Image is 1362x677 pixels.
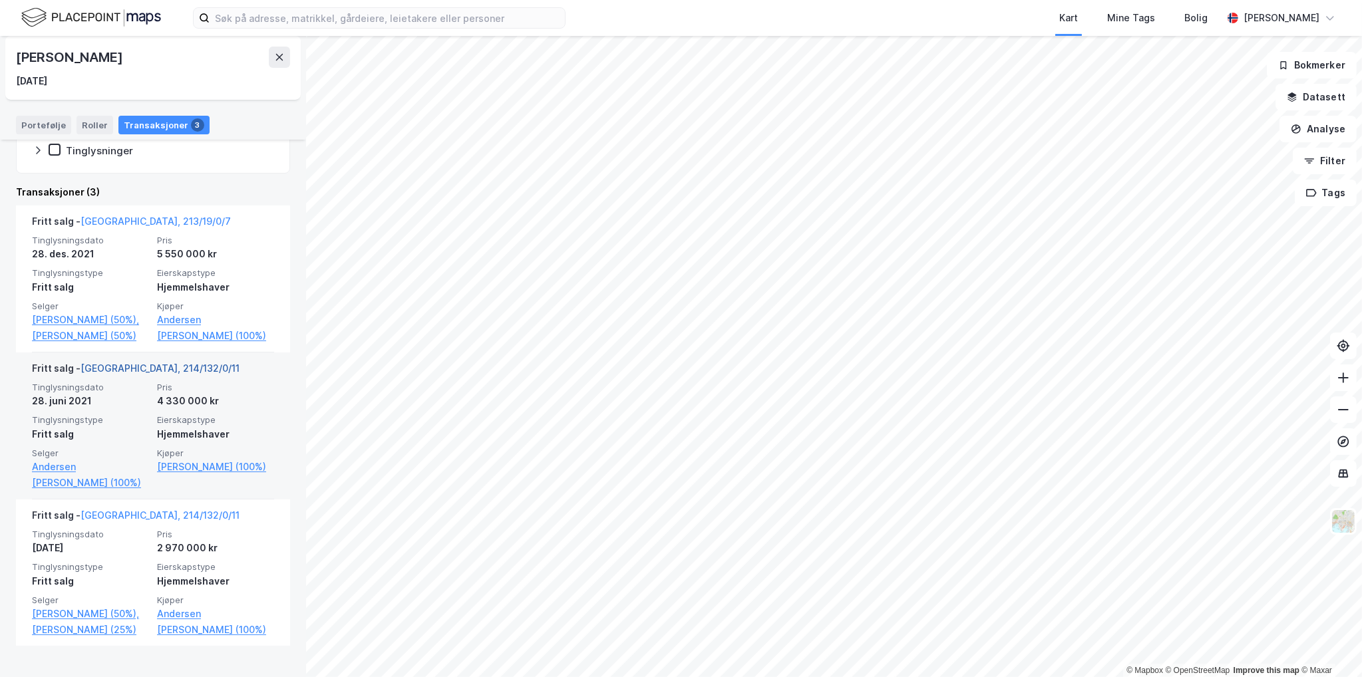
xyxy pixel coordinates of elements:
div: Kontrollprogram for chat [1295,613,1362,677]
a: [PERSON_NAME] (50%), [32,312,149,328]
a: [PERSON_NAME] (50%), [32,606,149,622]
div: 5 550 000 kr [157,246,274,262]
span: Pris [157,235,274,246]
span: Eierskapstype [157,561,274,573]
a: [GEOGRAPHIC_DATA], 214/132/0/11 [81,509,240,521]
span: Eierskapstype [157,414,274,426]
span: Kjøper [157,301,274,312]
div: Hjemmelshaver [157,573,274,589]
div: Fritt salg [32,573,149,589]
div: [PERSON_NAME] [16,47,125,68]
a: OpenStreetMap [1166,666,1230,675]
img: Z [1331,509,1356,534]
a: Mapbox [1126,666,1163,675]
span: Kjøper [157,595,274,606]
a: Andersen [PERSON_NAME] (100%) [157,606,274,638]
iframe: Chat Widget [1295,613,1362,677]
div: Hjemmelshaver [157,279,274,295]
a: Andersen [PERSON_NAME] (100%) [32,459,149,491]
span: Pris [157,529,274,540]
div: Tinglysninger [66,144,133,157]
img: logo.f888ab2527a4732fd821a326f86c7f29.svg [21,6,161,29]
div: 28. des. 2021 [32,246,149,262]
div: Fritt salg - [32,360,240,382]
button: Tags [1295,180,1357,206]
span: Tinglysningstype [32,414,149,426]
a: Andersen [PERSON_NAME] (100%) [157,312,274,344]
input: Søk på adresse, matrikkel, gårdeiere, leietakere eller personer [210,8,565,28]
div: Portefølje [16,116,71,134]
button: Analyse [1279,116,1357,142]
button: Bokmerker [1267,52,1357,78]
a: Improve this map [1234,666,1299,675]
span: Pris [157,382,274,393]
div: Fritt salg - [32,213,231,235]
div: [DATE] [32,540,149,556]
a: [GEOGRAPHIC_DATA], 214/132/0/11 [81,362,240,374]
a: [PERSON_NAME] (25%) [32,622,149,638]
div: Fritt salg [32,279,149,295]
span: Tinglysningsdato [32,235,149,246]
span: Selger [32,595,149,606]
div: Transaksjoner (3) [16,184,290,200]
span: Selger [32,448,149,459]
span: Kjøper [157,448,274,459]
div: [DATE] [16,73,47,89]
span: Tinglysningsdato [32,382,149,393]
span: Tinglysningsdato [32,529,149,540]
span: Tinglysningstype [32,561,149,573]
div: Kart [1059,10,1078,26]
div: Fritt salg - [32,507,240,529]
div: 3 [191,118,204,132]
span: Selger [32,301,149,312]
div: 28. juni 2021 [32,393,149,409]
span: Tinglysningstype [32,267,149,279]
div: Transaksjoner [118,116,210,134]
div: 4 330 000 kr [157,393,274,409]
div: Hjemmelshaver [157,426,274,442]
div: [PERSON_NAME] [1244,10,1319,26]
div: Fritt salg [32,426,149,442]
div: Roller [77,116,113,134]
a: [PERSON_NAME] (100%) [157,459,274,475]
button: Filter [1293,148,1357,174]
div: 2 970 000 kr [157,540,274,556]
a: [GEOGRAPHIC_DATA], 213/19/0/7 [81,215,231,227]
button: Datasett [1276,84,1357,110]
a: [PERSON_NAME] (50%) [32,328,149,344]
span: Eierskapstype [157,267,274,279]
div: Mine Tags [1107,10,1155,26]
div: Bolig [1184,10,1208,26]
